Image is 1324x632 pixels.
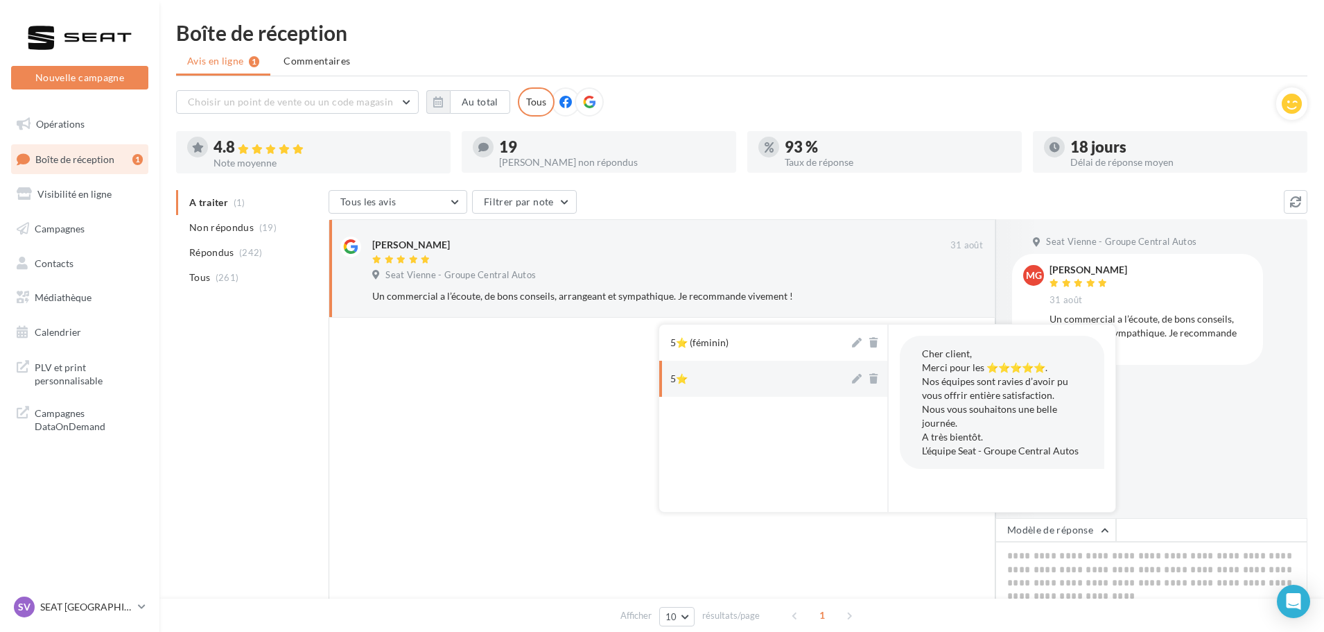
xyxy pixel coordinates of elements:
[284,54,350,68] span: Commentaires
[1277,585,1310,618] div: Open Intercom Messenger
[340,196,397,207] span: Tous les avis
[1070,157,1296,167] div: Délai de réponse moyen
[35,404,143,434] span: Campagnes DataOnDemand
[995,518,1116,542] button: Modèle de réponse
[811,604,833,626] span: 1
[8,110,151,139] a: Opérations
[8,318,151,347] a: Calendrier
[239,247,263,258] span: (242)
[214,158,439,168] div: Note moyenne
[1049,312,1252,354] div: Un commercial a l’écoute, de bons conseils, arrangeant et sympathique. Je recommande vivement !
[372,289,893,303] div: Un commercial a l’écoute, de bons conseils, arrangeant et sympathique. Je recommande vivement !
[659,325,849,361] button: 5⭐ (féminin)
[450,90,510,114] button: Au total
[659,361,849,397] button: 5⭐
[1049,294,1082,307] span: 31 août
[214,139,439,155] div: 4.8
[35,326,81,338] span: Calendrier
[188,96,393,108] span: Choisir un point de vente ou un code magasin
[785,139,1011,155] div: 93 %
[8,352,151,393] a: PLV et print personnalisable
[518,87,555,117] div: Tous
[702,609,760,622] span: résultats/page
[36,118,85,130] span: Opérations
[785,157,1011,167] div: Taux de réponse
[670,372,688,386] div: 5⭐
[216,272,239,283] span: (261)
[37,188,112,200] span: Visibilité en ligne
[189,271,210,284] span: Tous
[426,90,510,114] button: Au total
[620,609,652,622] span: Afficher
[922,348,1079,456] span: Cher client, Merci pour les ⭐⭐⭐⭐⭐. Nos équipes sont ravies d’avoir pu vous offrir entière satisfa...
[35,153,114,164] span: Boîte de réception
[35,257,73,268] span: Contacts
[499,157,725,167] div: [PERSON_NAME] non répondus
[499,139,725,155] div: 19
[8,214,151,244] a: Campagnes
[8,398,151,439] a: Campagnes DataOnDemand
[8,283,151,312] a: Médiathèque
[1026,268,1042,282] span: MG
[8,249,151,278] a: Contacts
[35,291,92,303] span: Médiathèque
[11,594,148,620] a: SV SEAT [GEOGRAPHIC_DATA]
[176,90,419,114] button: Choisir un point de vente ou un code magasin
[259,222,277,233] span: (19)
[11,66,148,89] button: Nouvelle campagne
[18,600,31,614] span: SV
[8,180,151,209] a: Visibilité en ligne
[385,269,536,282] span: Seat Vienne - Groupe Central Autos
[950,239,983,252] span: 31 août
[1049,265,1127,275] div: [PERSON_NAME]
[189,246,234,259] span: Répondus
[35,358,143,388] span: PLV et print personnalisable
[8,144,151,174] a: Boîte de réception1
[372,238,450,252] div: [PERSON_NAME]
[1046,236,1196,248] span: Seat Vienne - Groupe Central Autos
[659,607,695,626] button: 10
[132,154,143,165] div: 1
[40,600,132,614] p: SEAT [GEOGRAPHIC_DATA]
[1070,139,1296,155] div: 18 jours
[35,223,85,234] span: Campagnes
[472,190,577,214] button: Filtrer par note
[176,22,1307,43] div: Boîte de réception
[665,611,677,622] span: 10
[189,221,254,234] span: Non répondus
[670,336,729,350] div: 5⭐ (féminin)
[329,190,467,214] button: Tous les avis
